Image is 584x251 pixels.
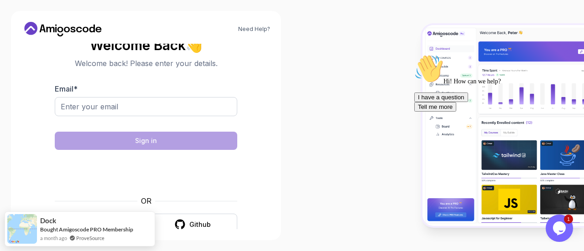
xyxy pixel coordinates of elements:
[4,4,168,61] div: 👋Hi! How can we help?I have a questionTell me more
[76,234,104,242] a: ProveSource
[55,58,237,69] p: Welcome back! Please enter your details.
[4,4,33,33] img: :wave:
[4,42,57,51] button: I have a question
[422,25,584,226] img: Amigoscode Dashboard
[186,38,203,52] span: 👋
[55,38,237,52] h2: Welcome Back
[40,226,58,233] span: Bought
[7,214,37,244] img: provesource social proof notification image
[238,26,270,33] a: Need Help?
[40,217,56,225] span: Dock
[22,22,104,36] a: Home link
[40,234,67,242] span: a month ago
[4,51,46,61] button: Tell me more
[55,97,237,116] input: Enter your email
[59,226,133,233] a: Amigoscode PRO Membership
[55,84,78,93] label: Email *
[4,27,90,34] span: Hi! How can we help?
[411,51,575,210] iframe: chat widget
[135,136,157,145] div: Sign in
[77,155,215,190] iframe: Widget containing checkbox for hCaptcha security challenge
[141,195,151,206] p: OR
[148,214,237,235] button: Github
[546,215,575,242] iframe: chat widget
[55,132,237,150] button: Sign in
[189,220,211,229] div: Github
